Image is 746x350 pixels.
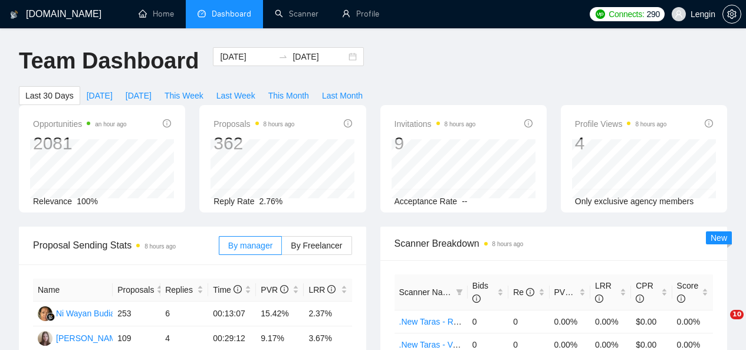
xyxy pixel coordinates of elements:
[208,302,256,326] td: 00:13:07
[56,332,124,345] div: [PERSON_NAME]
[19,47,199,75] h1: Team Dashboard
[264,121,295,127] time: 8 hours ago
[261,285,288,295] span: PVR
[453,283,465,301] span: filter
[77,197,98,206] span: 100%
[468,310,508,333] td: 0
[275,9,318,19] a: searchScanner
[675,10,683,18] span: user
[33,117,127,131] span: Opportunities
[278,52,288,61] span: swap-right
[327,285,336,293] span: info-circle
[280,285,288,293] span: info-circle
[646,8,659,21] span: 290
[575,197,694,206] span: Only exclusive agency members
[472,295,481,303] span: info-circle
[198,9,206,18] span: dashboard
[304,302,351,326] td: 2.37%
[635,121,666,127] time: 8 hours ago
[395,197,458,206] span: Acceptance Rate
[165,89,203,102] span: This Week
[113,302,160,326] td: 253
[213,132,294,155] div: 362
[33,197,72,206] span: Relevance
[445,121,476,127] time: 8 hours ago
[596,9,605,19] img: upwork-logo.png
[262,86,316,105] button: This Month
[228,241,272,250] span: By manager
[160,302,208,326] td: 6
[672,310,713,333] td: 0.00%
[144,243,176,250] time: 8 hours ago
[554,287,582,297] span: PVR
[38,331,52,346] img: NB
[575,117,667,131] span: Profile Views
[160,279,208,302] th: Replies
[256,302,304,326] td: 15.42%
[87,89,113,102] span: [DATE]
[456,289,463,296] span: filter
[165,283,195,296] span: Replies
[95,121,126,127] time: an hour ago
[524,119,533,127] span: info-circle
[395,117,476,131] span: Invitations
[291,241,342,250] span: By Freelancer
[213,117,294,131] span: Proposals
[47,313,55,321] img: gigradar-bm.png
[508,310,549,333] td: 0
[462,197,467,206] span: --
[119,86,158,105] button: [DATE]
[322,89,363,102] span: Last Month
[117,283,154,296] span: Proposals
[631,310,672,333] td: $0.00
[399,340,501,349] a: .New Taras - VueJS/NuxtJS
[33,279,113,302] th: Name
[590,310,631,333] td: 0.00%
[139,9,174,19] a: homeHome
[33,132,127,155] div: 2081
[595,295,603,303] span: info-circle
[595,281,612,303] span: LRR
[575,132,667,155] div: 4
[636,281,653,303] span: CPR
[399,317,510,326] a: .New Taras - ReactJS/NextJS.
[220,50,274,63] input: Start date
[278,52,288,61] span: to
[213,285,241,295] span: Time
[293,50,346,63] input: End date
[308,285,336,295] span: LRR
[730,310,744,319] span: 10
[216,89,255,102] span: Last Week
[38,306,52,321] img: NW
[722,5,741,24] button: setting
[38,333,124,342] a: NB[PERSON_NAME]
[38,308,122,318] a: NWNi Wayan Budiarti
[677,281,699,303] span: Score
[33,238,219,253] span: Proposal Sending Stats
[25,89,74,102] span: Last 30 Days
[722,9,741,19] a: setting
[513,287,534,297] span: Re
[163,119,171,127] span: info-circle
[711,233,727,243] span: New
[56,307,122,320] div: Ni Wayan Budiarti
[342,9,379,19] a: userProfile
[706,310,734,338] iframe: Intercom live chat
[316,86,369,105] button: Last Month
[395,132,476,155] div: 9
[126,89,152,102] span: [DATE]
[113,279,160,302] th: Proposals
[573,288,581,296] span: info-circle
[234,285,242,293] span: info-circle
[526,288,534,296] span: info-circle
[268,89,309,102] span: This Month
[399,287,454,297] span: Scanner Name
[677,295,685,303] span: info-circle
[213,197,254,206] span: Reply Rate
[212,9,251,19] span: Dashboard
[19,86,80,105] button: Last 30 Days
[395,236,714,251] span: Scanner Breakdown
[210,86,262,105] button: Last Week
[259,197,283,206] span: 2.76%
